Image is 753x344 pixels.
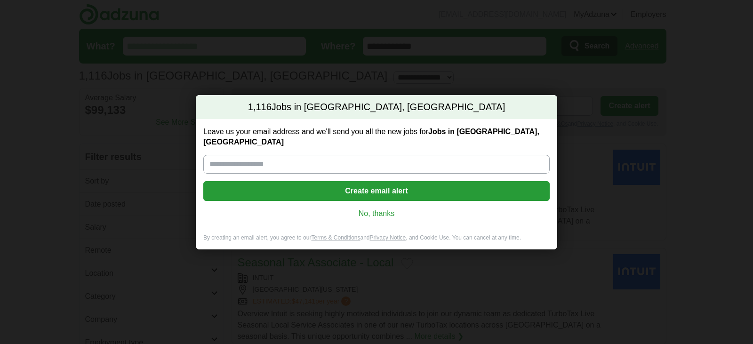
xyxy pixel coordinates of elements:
span: 1,116 [248,101,272,114]
button: Create email alert [203,181,550,201]
a: Privacy Notice [370,234,406,241]
label: Leave us your email address and we'll send you all the new jobs for [203,127,550,147]
h2: Jobs in [GEOGRAPHIC_DATA], [GEOGRAPHIC_DATA] [196,95,557,120]
a: No, thanks [211,208,542,219]
div: By creating an email alert, you agree to our and , and Cookie Use. You can cancel at any time. [196,234,557,249]
a: Terms & Conditions [311,234,360,241]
